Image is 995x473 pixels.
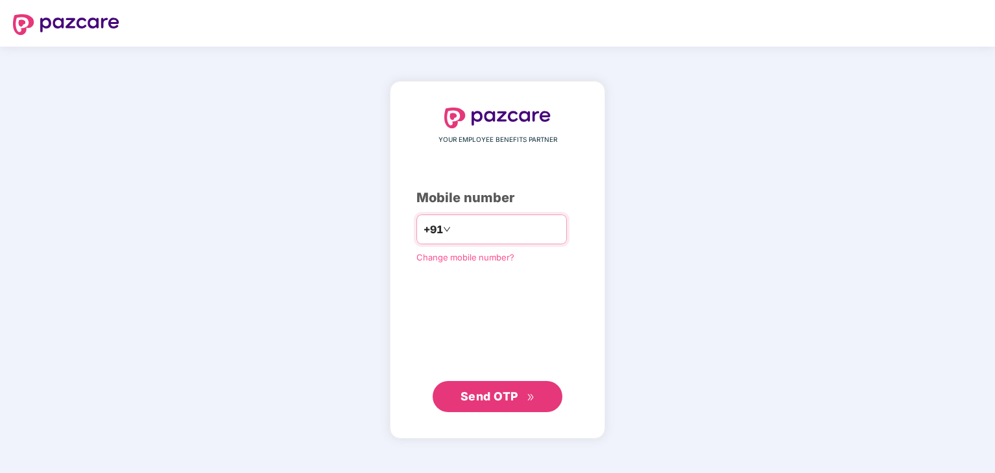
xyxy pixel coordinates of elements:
[461,389,518,403] span: Send OTP
[416,188,579,208] div: Mobile number
[433,381,562,412] button: Send OTPdouble-right
[13,14,119,35] img: logo
[527,393,535,402] span: double-right
[444,108,551,128] img: logo
[416,252,514,262] a: Change mobile number?
[438,135,557,145] span: YOUR EMPLOYEE BENEFITS PARTNER
[424,222,443,238] span: +91
[443,225,451,233] span: down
